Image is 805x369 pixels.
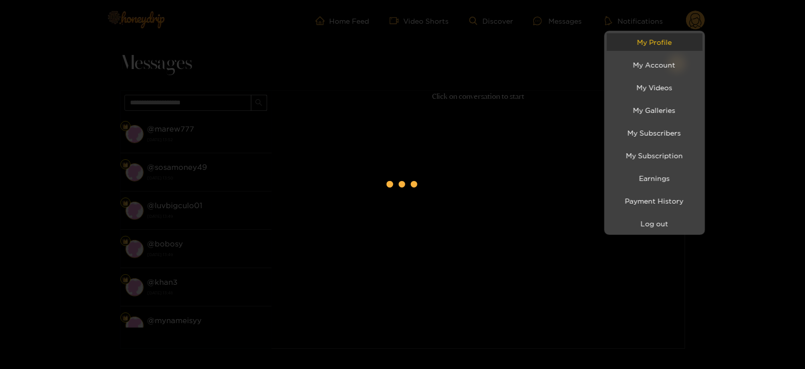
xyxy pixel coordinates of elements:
[607,79,703,96] a: My Videos
[607,215,703,232] button: Log out
[607,56,703,74] a: My Account
[607,192,703,210] a: Payment History
[607,33,703,51] a: My Profile
[607,147,703,164] a: My Subscription
[607,124,703,142] a: My Subscribers
[607,169,703,187] a: Earnings
[607,101,703,119] a: My Galleries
